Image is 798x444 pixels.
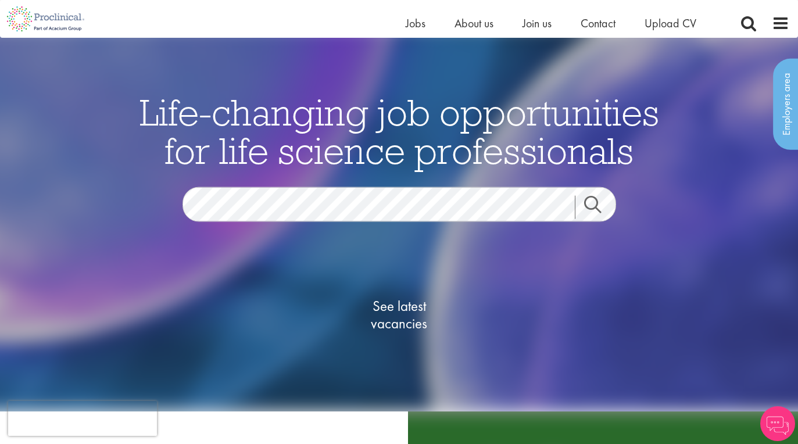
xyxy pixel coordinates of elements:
[455,16,493,31] a: About us
[645,16,696,31] a: Upload CV
[575,196,625,219] a: Job search submit button
[341,298,457,332] span: See latest vacancies
[341,251,457,379] a: See latestvacancies
[523,16,552,31] a: Join us
[581,16,616,31] a: Contact
[139,89,659,174] span: Life-changing job opportunities for life science professionals
[406,16,425,31] a: Jobs
[760,406,795,441] img: Chatbot
[8,401,157,436] iframe: reCAPTCHA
